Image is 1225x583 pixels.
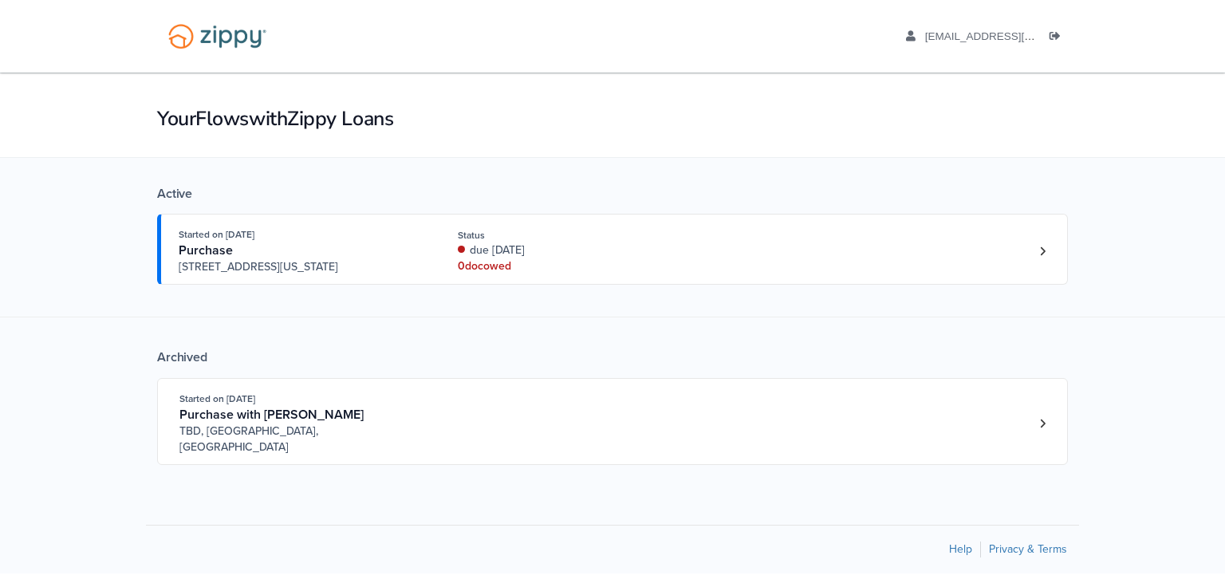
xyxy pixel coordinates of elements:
div: Archived [157,349,1068,365]
a: Open loan 4167094 [157,214,1068,285]
img: Logo [158,16,277,57]
span: [STREET_ADDRESS][US_STATE] [179,259,422,275]
span: Purchase with [PERSON_NAME] [179,407,364,423]
div: Active [157,186,1068,202]
a: Open loan 4146287 [157,378,1068,465]
a: Log out [1050,30,1067,46]
a: Loan number 4167094 [1030,239,1054,263]
a: Loan number 4146287 [1030,412,1054,435]
span: TBD, [GEOGRAPHIC_DATA], [GEOGRAPHIC_DATA] [179,423,423,455]
a: edit profile [906,30,1108,46]
a: Privacy & Terms [989,542,1067,556]
div: due [DATE] [458,242,671,258]
span: Started on [DATE] [179,229,254,240]
div: 0 doc owed [458,258,671,274]
h1: Your Flows with Zippy Loans [157,105,1068,132]
a: Help [949,542,972,556]
span: mariagraff17@outlook.com [925,30,1108,42]
div: Status [458,228,671,242]
span: Purchase [179,242,233,258]
span: Started on [DATE] [179,393,255,404]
